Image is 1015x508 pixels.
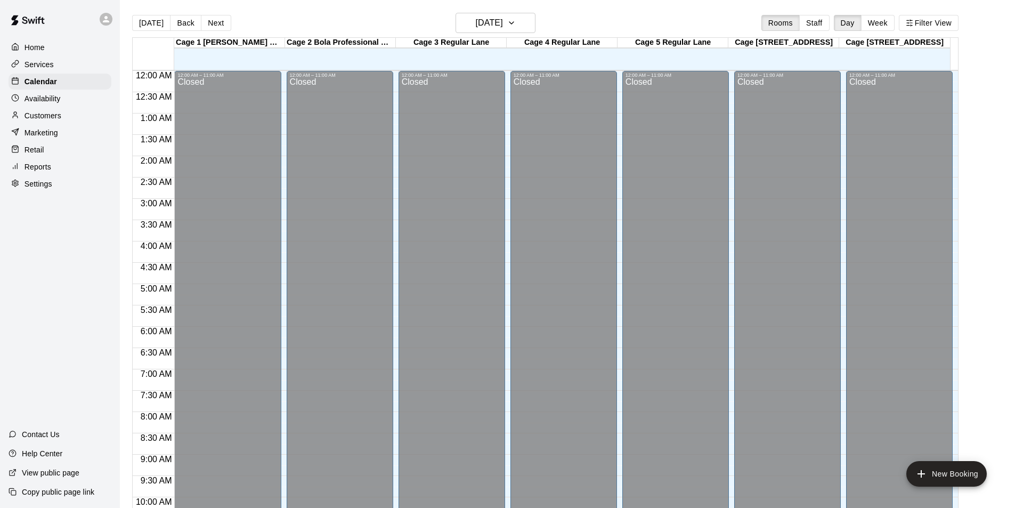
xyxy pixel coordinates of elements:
p: Services [25,59,54,70]
button: [DATE] [456,13,535,33]
h6: [DATE] [476,15,503,30]
div: 12:00 AM – 11:00 AM [290,72,390,78]
div: Cage 5 Regular Lane [618,38,728,48]
button: add [906,461,987,487]
div: Cage 1 [PERSON_NAME] Machine [174,38,285,48]
p: Copy public page link [22,487,94,497]
button: Day [834,15,862,31]
span: 2:00 AM [138,156,175,165]
div: 12:00 AM – 11:00 AM [737,72,838,78]
button: [DATE] [132,15,170,31]
span: 9:30 AM [138,476,175,485]
p: View public page [22,467,79,478]
span: 10:00 AM [133,497,175,506]
span: 1:00 AM [138,114,175,123]
span: 5:00 AM [138,284,175,293]
a: Home [9,39,111,55]
div: Cage [STREET_ADDRESS] [728,38,839,48]
a: Services [9,57,111,72]
span: 4:30 AM [138,263,175,272]
span: 5:30 AM [138,305,175,315]
a: Retail [9,142,111,158]
div: 12:00 AM – 11:00 AM [849,72,949,78]
button: Rooms [761,15,800,31]
span: 12:30 AM [133,92,175,101]
p: Calendar [25,76,57,87]
a: Settings [9,176,111,192]
div: Cage 3 Regular Lane [396,38,507,48]
a: Customers [9,108,111,124]
p: Reports [25,162,51,172]
button: Filter View [899,15,959,31]
p: Retail [25,144,44,155]
div: Cage 4 Regular Lane [507,38,618,48]
p: Contact Us [22,429,60,440]
button: Week [861,15,895,31]
span: 7:30 AM [138,391,175,400]
span: 8:00 AM [138,412,175,421]
p: Settings [25,179,52,189]
div: 12:00 AM – 11:00 AM [514,72,614,78]
p: Help Center [22,448,62,459]
button: Next [201,15,231,31]
span: 3:30 AM [138,220,175,229]
div: 12:00 AM – 11:00 AM [177,72,278,78]
div: 12:00 AM – 11:00 AM [402,72,502,78]
a: Availability [9,91,111,107]
span: 12:00 AM [133,71,175,80]
a: Calendar [9,74,111,90]
div: Cage [STREET_ADDRESS] [839,38,950,48]
span: 6:30 AM [138,348,175,357]
span: 9:00 AM [138,455,175,464]
p: Marketing [25,127,58,138]
span: 4:00 AM [138,241,175,251]
span: 8:30 AM [138,433,175,442]
p: Home [25,42,45,53]
span: 7:00 AM [138,369,175,378]
button: Back [170,15,201,31]
span: 3:00 AM [138,199,175,208]
p: Availability [25,93,61,104]
a: Marketing [9,125,111,141]
span: 6:00 AM [138,327,175,336]
span: 1:30 AM [138,135,175,144]
p: Customers [25,110,61,121]
div: 12:00 AM – 11:00 AM [626,72,726,78]
div: Cage 2 Bola Professional Machine [285,38,396,48]
span: 2:30 AM [138,178,175,187]
button: Staff [799,15,830,31]
a: Reports [9,159,111,175]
